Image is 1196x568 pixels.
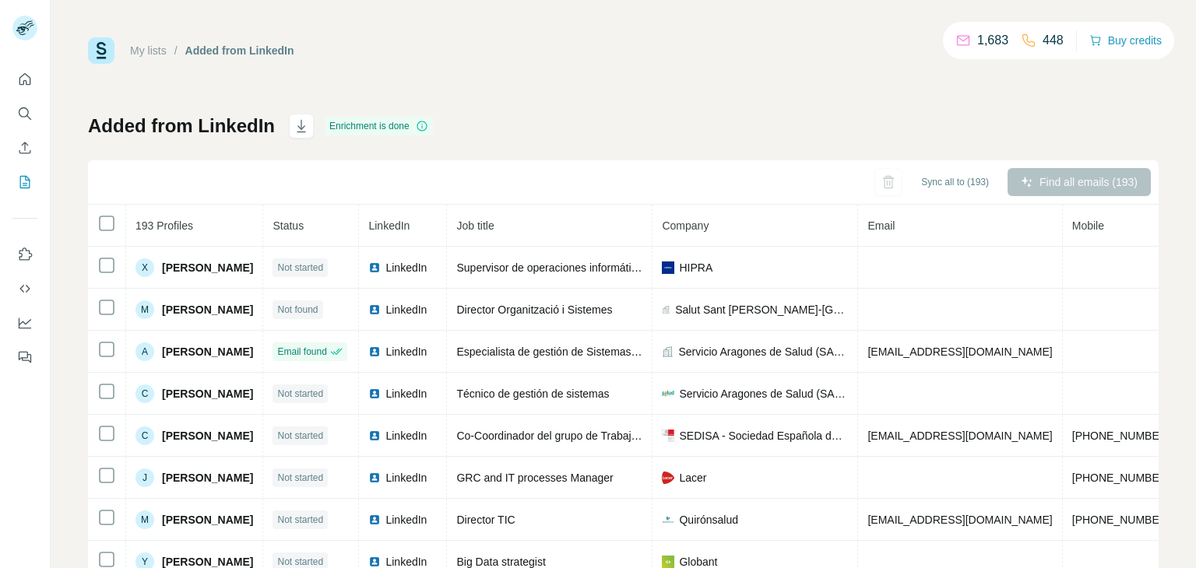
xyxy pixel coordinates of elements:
span: Director TIC [456,514,515,526]
span: Lacer [679,470,706,486]
span: Sync all to (193) [921,175,989,189]
button: Buy credits [1089,30,1162,51]
div: Enrichment is done [325,117,433,135]
div: A [135,342,154,361]
img: Surfe Logo [88,37,114,64]
span: Not started [277,513,323,527]
div: X [135,258,154,277]
li: / [174,43,178,58]
span: Quirónsalud [679,512,738,528]
img: LinkedIn logo [368,303,381,316]
div: M [135,300,154,319]
span: Mobile [1072,219,1104,232]
span: 193 Profiles [135,219,193,232]
span: LinkedIn [385,386,427,401]
p: 448 [1043,31,1064,50]
img: LinkedIn logo [368,387,381,400]
span: Co-Coordinador del grupo de Trabajo de Innovación Sociosanitaria y Transformación Digital [456,430,899,442]
span: Email [867,219,895,232]
img: company-logo [662,472,674,484]
span: Company [662,219,709,232]
img: LinkedIn logo [368,430,381,442]
span: Supervisor de operaciones informáticas [456,261,648,274]
button: Feedback [12,343,37,371]
button: My lists [12,168,37,196]
button: Enrich CSV [12,134,37,162]
button: Use Surfe API [12,275,37,303]
span: [PERSON_NAME] [162,470,253,486]
span: Servicio Aragones de Salud (SALUD) [679,344,849,359]
span: GRC and IT processes Manager [456,472,613,484]
img: LinkedIn logo [368,514,381,526]
span: LinkedIn [385,512,427,528]
span: [EMAIL_ADDRESS][DOMAIN_NAME] [867,345,1052,358]
span: SEDISA - Sociedad Española de Directivos de la Salud [679,428,848,444]
button: Search [12,100,37,128]
img: LinkedIn logo [368,345,381,358]
p: 1,683 [977,31,1008,50]
button: Use Surfe on LinkedIn [12,240,37,268]
span: Servicio Aragones de Salud (SALUD) [679,386,848,401]
img: company-logo [662,387,674,400]
span: Not started [277,387,323,401]
button: Dashboard [12,309,37,337]
img: LinkedIn logo [368,261,381,274]
img: company-logo [662,556,674,568]
span: [PERSON_NAME] [162,344,253,359]
span: [PERSON_NAME] [162,386,253,401]
span: [PHONE_NUMBER] [1072,514,1170,526]
span: LinkedIn [385,344,427,359]
h1: Added from LinkedIn [88,114,275,138]
img: company-logo [662,514,674,526]
div: C [135,426,154,445]
span: Status [273,219,304,232]
span: Job title [456,219,494,232]
span: [PERSON_NAME] [162,428,253,444]
button: Quick start [12,65,37,93]
img: company-logo [662,261,674,274]
div: Added from LinkedIn [185,43,294,58]
span: [PERSON_NAME] [162,512,253,528]
div: J [135,468,154,487]
span: LinkedIn [368,219,410,232]
span: Email found [277,345,326,359]
span: LinkedIn [385,428,427,444]
img: LinkedIn logo [368,472,381,484]
div: M [135,510,154,529]
img: LinkedIn logo [368,556,381,568]
span: LinkedIn [385,470,427,486]
div: C [135,384,154,403]
span: Técnico de gestión de sistemas [456,387,609,400]
span: Not started [277,261,323,275]
span: Not started [277,471,323,485]
span: Not started [277,429,323,443]
span: HIPRA [679,260,712,275]
span: [PERSON_NAME] [162,302,253,317]
img: company-logo [662,430,674,442]
button: Sync all to (193) [910,170,1000,194]
span: LinkedIn [385,302,427,317]
span: Director Organització i Sistemes [456,303,612,316]
span: Salut Sant [PERSON_NAME]-[GEOGRAPHIC_DATA] [675,302,848,317]
span: [EMAIL_ADDRESS][DOMAIN_NAME] [867,430,1052,442]
span: Not found [277,303,318,317]
span: [PHONE_NUMBER] [1072,430,1170,442]
a: My lists [130,44,167,57]
span: LinkedIn [385,260,427,275]
span: [EMAIL_ADDRESS][DOMAIN_NAME] [867,514,1052,526]
span: [PHONE_NUMBER] [1072,472,1170,484]
span: [PERSON_NAME] [162,260,253,275]
span: Big Data strategist [456,556,545,568]
span: Especialista de gestión de Sistemas y Tecnologías de la Información [456,345,787,358]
